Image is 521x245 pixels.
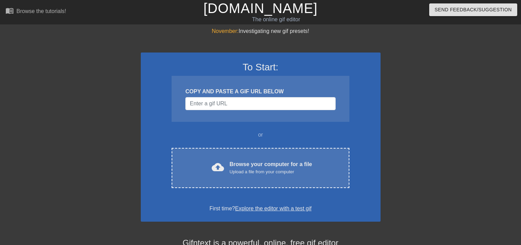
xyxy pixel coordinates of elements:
[212,161,224,173] span: cloud_upload
[235,206,311,211] a: Explore the editor with a test gif
[150,205,372,213] div: First time?
[141,27,381,35] div: Investigating new gif presets!
[212,28,238,34] span: November:
[150,61,372,73] h3: To Start:
[435,5,512,14] span: Send Feedback/Suggestion
[5,7,14,15] span: menu_book
[185,87,335,96] div: COPY AND PASTE A GIF URL BELOW
[230,160,312,175] div: Browse your computer for a file
[5,7,66,17] a: Browse the tutorials!
[429,3,517,16] button: Send Feedback/Suggestion
[16,8,66,14] div: Browse the tutorials!
[203,1,318,16] a: [DOMAIN_NAME]
[177,15,375,24] div: The online gif editor
[230,168,312,175] div: Upload a file from your computer
[185,97,335,110] input: Username
[159,131,363,139] div: or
